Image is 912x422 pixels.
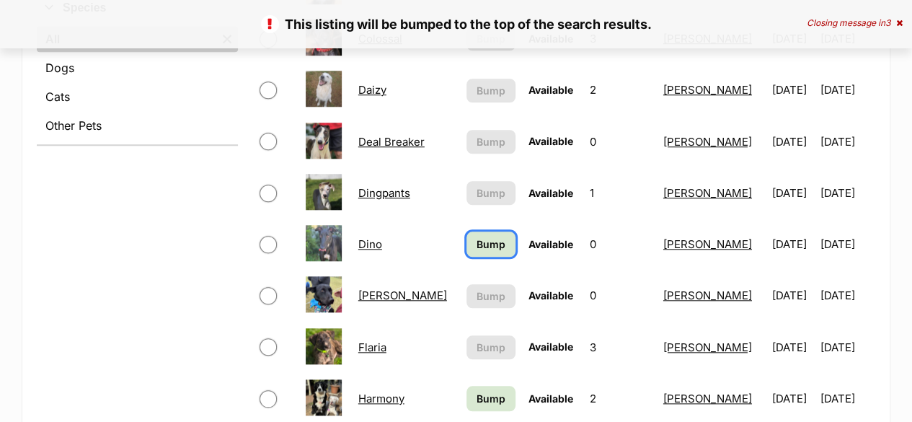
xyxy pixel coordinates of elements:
td: [DATE] [820,117,874,167]
p: This listing will be bumped to the top of the search results. [14,14,898,34]
a: [PERSON_NAME] [663,392,752,405]
span: Available [528,187,573,199]
a: Other Pets [37,113,238,139]
button: Bump [466,335,515,359]
a: Deal Breaker [358,135,425,149]
span: 3 [885,17,890,28]
span: Bump [477,185,505,201]
span: Bump [477,391,505,406]
td: [DATE] [766,322,819,372]
a: [PERSON_NAME] [663,237,752,251]
td: [DATE] [766,219,819,269]
td: [DATE] [820,65,874,115]
a: Dogs [37,55,238,81]
a: Dingpants [358,186,410,200]
a: [PERSON_NAME] [358,289,447,302]
td: [DATE] [820,271,874,320]
span: Bump [477,289,505,304]
button: Bump [466,181,515,205]
button: Bump [466,79,515,102]
a: Bump [466,232,515,257]
a: Cats [37,84,238,110]
span: Available [528,135,573,147]
td: [DATE] [766,117,819,167]
span: Bump [477,83,505,98]
span: Bump [477,237,505,252]
td: [DATE] [820,219,874,269]
span: Available [528,340,573,353]
a: [PERSON_NAME] [663,289,752,302]
td: [DATE] [766,168,819,218]
a: [PERSON_NAME] [663,186,752,200]
a: Harmony [358,392,404,405]
span: Available [528,84,573,96]
div: Species [37,23,238,144]
td: [DATE] [820,322,874,372]
span: Available [528,289,573,302]
a: [PERSON_NAME] [663,135,752,149]
td: [DATE] [766,65,819,115]
td: 0 [584,219,655,269]
span: Available [528,238,573,250]
a: Bump [466,386,515,411]
a: Dino [358,237,382,251]
span: Available [528,392,573,405]
span: Bump [477,134,505,149]
button: Bump [466,130,515,154]
td: [DATE] [766,271,819,320]
td: 0 [584,117,655,167]
a: [PERSON_NAME] [663,83,752,97]
span: Bump [477,340,505,355]
td: 0 [584,271,655,320]
td: 2 [584,65,655,115]
td: 3 [584,322,655,372]
div: Closing message in [807,18,903,28]
td: [DATE] [820,168,874,218]
td: 1 [584,168,655,218]
a: Daizy [358,83,386,97]
button: Bump [466,284,515,308]
a: [PERSON_NAME] [663,340,752,354]
a: Flaria [358,340,386,354]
